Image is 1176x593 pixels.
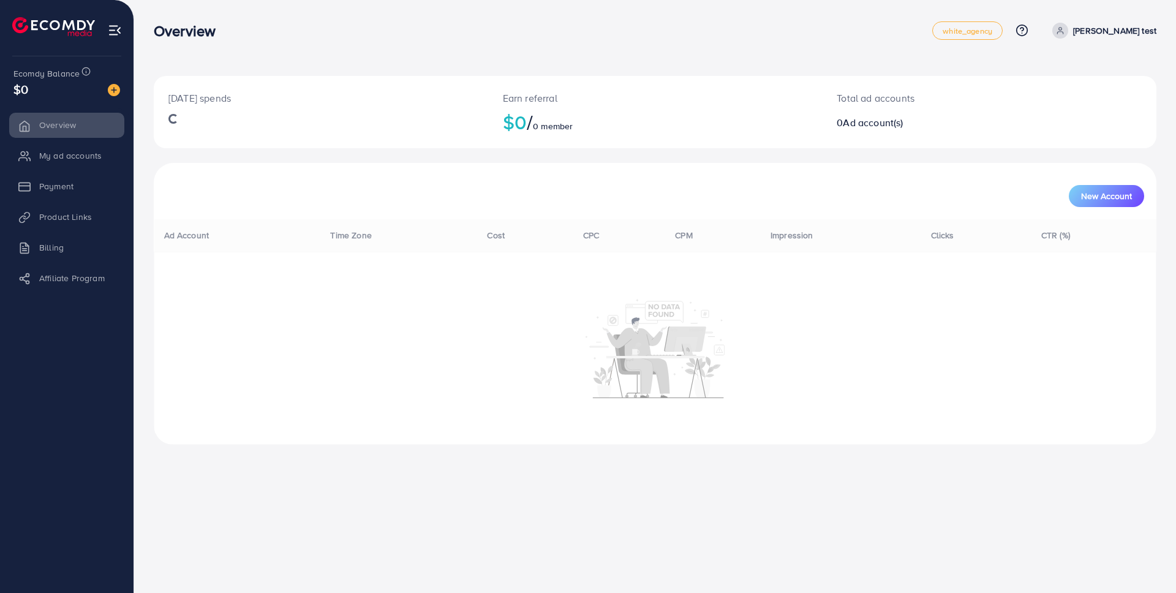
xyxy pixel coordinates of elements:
[13,80,28,98] span: $0
[943,27,992,35] span: white_agency
[503,91,808,105] p: Earn referral
[108,23,122,37] img: menu
[837,117,1058,129] h2: 0
[1081,192,1132,200] span: New Account
[1073,23,1156,38] p: [PERSON_NAME] test
[533,120,573,132] span: 0 member
[154,22,225,40] h3: Overview
[1047,23,1156,39] a: [PERSON_NAME] test
[932,21,1003,40] a: white_agency
[843,116,903,129] span: Ad account(s)
[12,17,95,36] img: logo
[1069,185,1144,207] button: New Account
[13,67,80,80] span: Ecomdy Balance
[108,84,120,96] img: image
[837,91,1058,105] p: Total ad accounts
[168,91,473,105] p: [DATE] spends
[503,110,808,134] h2: $0
[527,108,533,136] span: /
